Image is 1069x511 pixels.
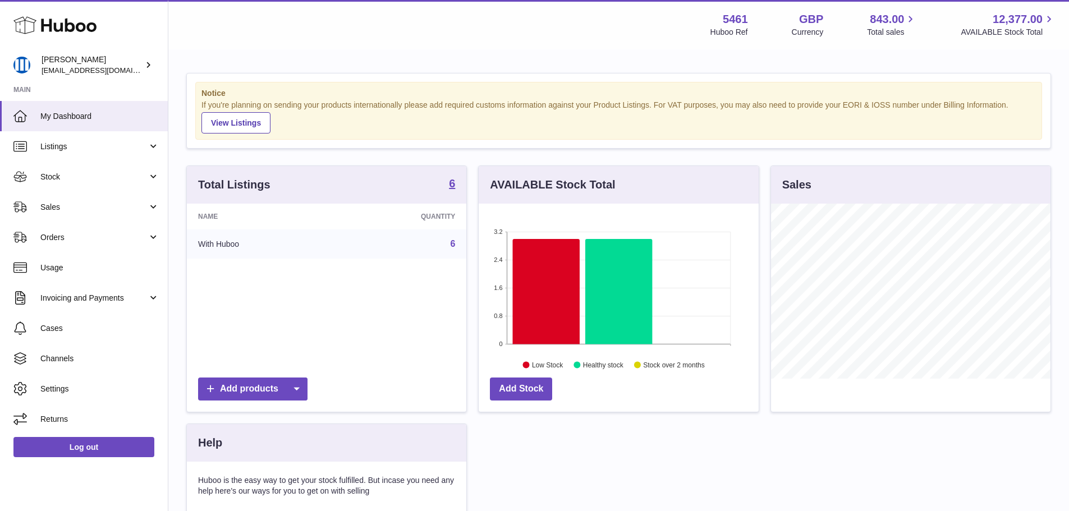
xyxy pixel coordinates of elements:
span: AVAILABLE Stock Total [961,27,1056,38]
p: Huboo is the easy way to get your stock fulfilled. But incase you need any help here's our ways f... [198,475,455,496]
div: Currency [792,27,824,38]
span: Returns [40,414,159,425]
text: Healthy stock [583,361,624,369]
a: Add Stock [490,378,552,400]
a: View Listings [201,112,270,133]
span: 843.00 [870,12,904,27]
span: Invoicing and Payments [40,293,148,303]
text: 2.4 [494,256,503,263]
th: Name [187,204,334,229]
strong: 6 [449,178,455,189]
img: oksana@monimoto.com [13,57,30,73]
span: Orders [40,232,148,243]
span: 12,377.00 [993,12,1043,27]
text: Stock over 2 months [644,361,705,369]
text: 0.8 [494,312,503,319]
span: Total sales [867,27,917,38]
span: Usage [40,263,159,273]
span: Stock [40,172,148,182]
text: 0 [499,340,503,347]
h3: Total Listings [198,177,270,192]
strong: 5461 [723,12,748,27]
span: Sales [40,202,148,213]
text: 3.2 [494,228,503,235]
span: Cases [40,323,159,334]
a: 12,377.00 AVAILABLE Stock Total [961,12,1056,38]
span: My Dashboard [40,111,159,122]
h3: Help [198,435,222,450]
th: Quantity [334,204,466,229]
div: Huboo Ref [710,27,748,38]
span: [EMAIL_ADDRESS][DOMAIN_NAME] [42,66,165,75]
a: 6 [449,178,455,191]
div: [PERSON_NAME] [42,54,143,76]
strong: GBP [799,12,823,27]
span: Settings [40,384,159,394]
div: If you're planning on sending your products internationally please add required customs informati... [201,100,1036,133]
text: Low Stock [532,361,563,369]
text: 1.6 [494,284,503,291]
span: Listings [40,141,148,152]
h3: Sales [782,177,811,192]
a: Add products [198,378,308,400]
span: Channels [40,353,159,364]
a: 6 [450,239,455,248]
a: 843.00 Total sales [867,12,917,38]
strong: Notice [201,88,1036,99]
h3: AVAILABLE Stock Total [490,177,615,192]
a: Log out [13,437,154,457]
td: With Huboo [187,229,334,259]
